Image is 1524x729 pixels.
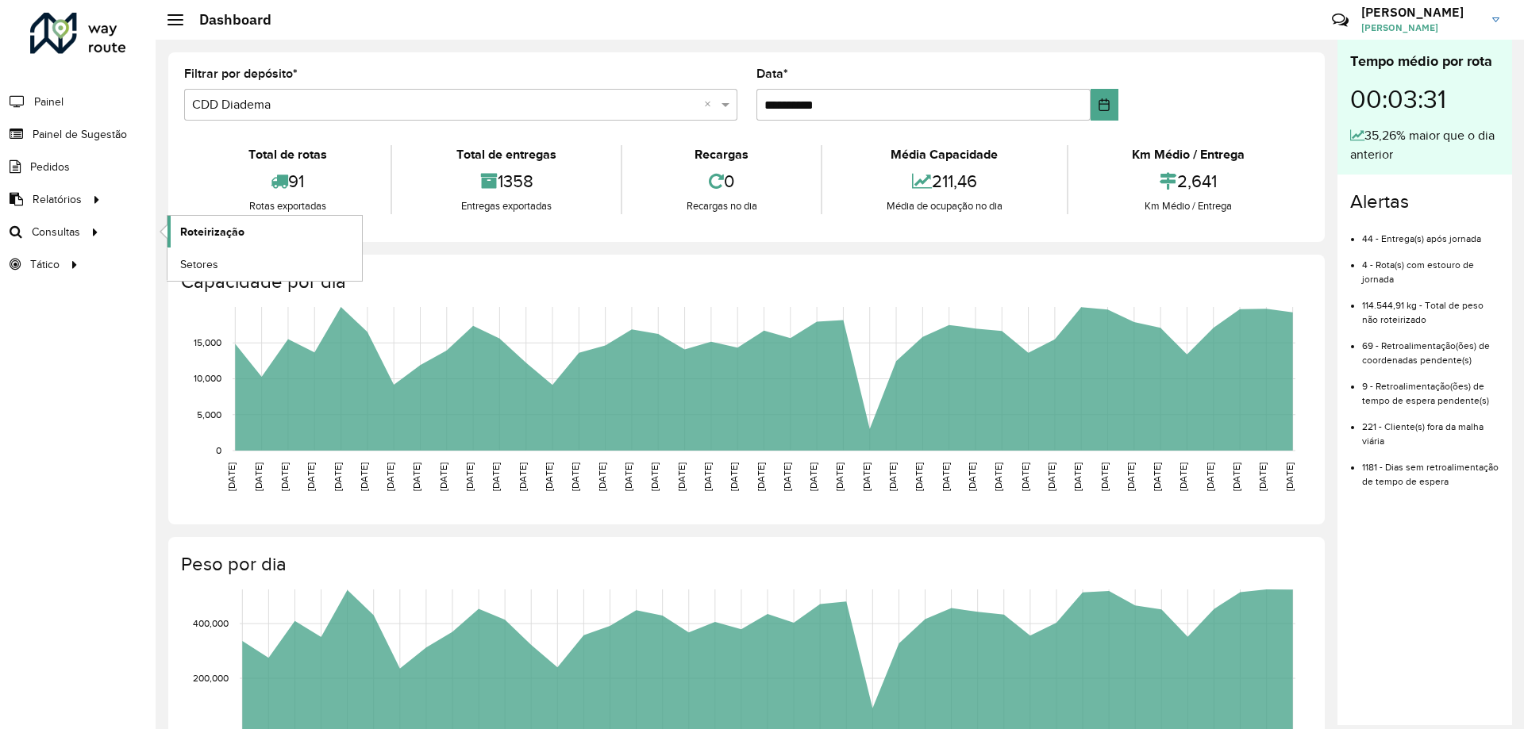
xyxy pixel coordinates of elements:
[396,164,616,198] div: 1358
[411,462,421,491] text: [DATE]
[623,462,633,491] text: [DATE]
[626,164,817,198] div: 0
[861,462,872,491] text: [DATE]
[253,462,264,491] text: [DATE]
[518,462,528,491] text: [DATE]
[993,462,1003,491] text: [DATE]
[1362,448,1499,489] li: 1181 - Dias sem retroalimentação de tempo de espera
[676,462,687,491] text: [DATE]
[808,462,818,491] text: [DATE]
[180,256,218,273] span: Setores
[32,224,80,240] span: Consultas
[1099,462,1110,491] text: [DATE]
[359,462,369,491] text: [DATE]
[1046,462,1056,491] text: [DATE]
[1362,367,1499,408] li: 9 - Retroalimentação(ões) de tempo de espera pendente(s)
[1257,462,1268,491] text: [DATE]
[1362,286,1499,327] li: 114.544,91 kg - Total de peso não roteirizado
[1350,51,1499,72] div: Tempo médio por rota
[385,462,395,491] text: [DATE]
[188,164,387,198] div: 91
[1072,198,1305,214] div: Km Médio / Entrega
[1231,462,1241,491] text: [DATE]
[396,198,616,214] div: Entregas exportadas
[1323,3,1357,37] a: Contato Rápido
[33,191,82,208] span: Relatórios
[30,159,70,175] span: Pedidos
[626,198,817,214] div: Recargas no dia
[1362,327,1499,367] li: 69 - Retroalimentação(ões) de coordenadas pendente(s)
[438,462,448,491] text: [DATE]
[167,248,362,280] a: Setores
[306,462,316,491] text: [DATE]
[181,553,1309,576] h4: Peso por dia
[181,270,1309,294] h4: Capacidade por dia
[702,462,713,491] text: [DATE]
[193,618,229,628] text: 400,000
[729,462,739,491] text: [DATE]
[188,198,387,214] div: Rotas exportadas
[782,462,792,491] text: [DATE]
[914,462,924,491] text: [DATE]
[544,462,554,491] text: [DATE]
[396,145,616,164] div: Total de entregas
[180,224,244,240] span: Roteirização
[1350,126,1499,164] div: 35,26% maior que o dia anterior
[826,145,1062,164] div: Média Capacidade
[33,126,127,143] span: Painel de Sugestão
[826,164,1062,198] div: 211,46
[1072,164,1305,198] div: 2,641
[756,64,788,83] label: Data
[1178,462,1188,491] text: [DATE]
[333,462,343,491] text: [DATE]
[1152,462,1162,491] text: [DATE]
[197,409,221,420] text: 5,000
[826,198,1062,214] div: Média de ocupação no dia
[834,462,845,491] text: [DATE]
[941,462,951,491] text: [DATE]
[194,337,221,347] text: 15,000
[1020,462,1030,491] text: [DATE]
[183,11,271,29] h2: Dashboard
[216,445,221,455] text: 0
[34,94,63,110] span: Painel
[1361,21,1480,35] span: [PERSON_NAME]
[756,462,766,491] text: [DATE]
[1205,462,1215,491] text: [DATE]
[30,256,60,273] span: Tático
[464,462,475,491] text: [DATE]
[194,374,221,384] text: 10,000
[1350,190,1499,213] h4: Alertas
[491,462,501,491] text: [DATE]
[1091,89,1118,121] button: Choose Date
[193,673,229,683] text: 200,000
[279,462,290,491] text: [DATE]
[649,462,660,491] text: [DATE]
[1072,462,1083,491] text: [DATE]
[570,462,580,491] text: [DATE]
[167,216,362,247] a: Roteirização
[1072,145,1305,164] div: Km Médio / Entrega
[226,462,237,491] text: [DATE]
[1362,246,1499,286] li: 4 - Rota(s) com estouro de jornada
[1350,72,1499,126] div: 00:03:31
[1126,462,1136,491] text: [DATE]
[1284,462,1295,491] text: [DATE]
[188,145,387,164] div: Total de rotas
[1361,5,1480,20] h3: [PERSON_NAME]
[1362,408,1499,448] li: 221 - Cliente(s) fora da malha viária
[704,95,718,114] span: Clear all
[1362,220,1499,246] li: 44 - Entrega(s) após jornada
[967,462,977,491] text: [DATE]
[626,145,817,164] div: Recargas
[887,462,898,491] text: [DATE]
[597,462,607,491] text: [DATE]
[184,64,298,83] label: Filtrar por depósito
